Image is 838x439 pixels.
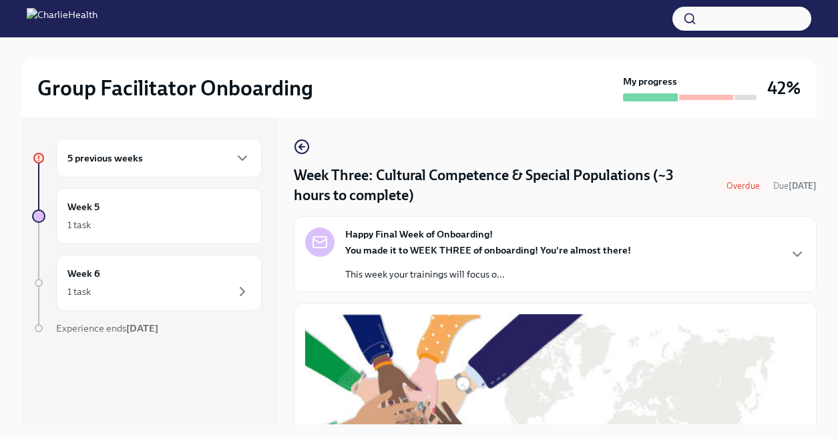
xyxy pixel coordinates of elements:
h6: 5 previous weeks [67,151,143,165]
h6: Week 6 [67,266,100,281]
span: Overdue [718,181,768,191]
span: Experience ends [56,322,158,334]
h2: Group Facilitator Onboarding [37,75,313,101]
div: 1 task [67,285,91,298]
strong: My progress [623,75,677,88]
a: Week 51 task [32,188,262,244]
div: 5 previous weeks [56,139,262,177]
span: September 8th, 2025 10:00 [773,179,817,192]
strong: [DATE] [126,322,158,334]
h3: 42% [767,76,801,100]
a: Week 61 task [32,255,262,311]
strong: [DATE] [789,181,817,191]
div: 1 task [67,218,91,232]
span: Due [773,181,817,191]
h4: Week Three: Cultural Competence & Special Populations (~3 hours to complete) [294,165,713,205]
strong: You made it to WEEK THREE of onboarding! You're almost there! [345,244,631,256]
img: CharlieHealth [27,8,97,29]
strong: Happy Final Week of Onboarding! [345,228,493,241]
h6: Week 5 [67,199,99,214]
p: This week your trainings will focus o... [345,268,631,281]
